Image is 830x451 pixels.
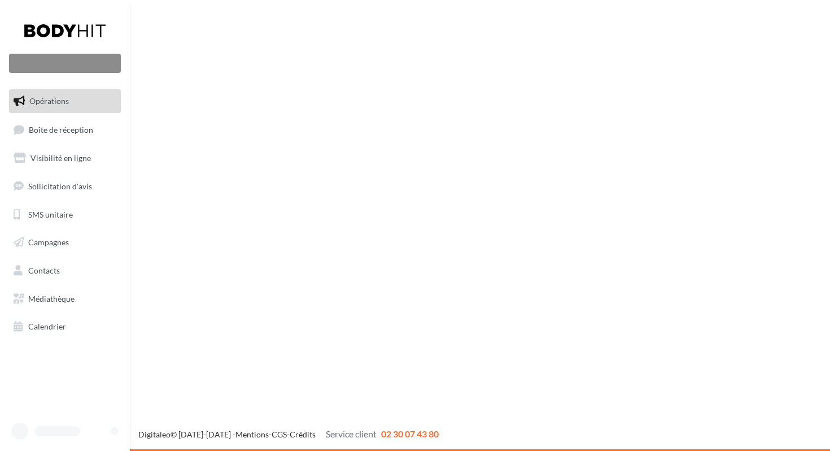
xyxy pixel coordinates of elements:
[7,118,123,142] a: Boîte de réception
[28,266,60,275] span: Contacts
[7,259,123,283] a: Contacts
[30,153,91,163] span: Visibilité en ligne
[28,181,92,191] span: Sollicitation d'avis
[9,54,121,73] div: Nouvelle campagne
[7,146,123,170] a: Visibilité en ligne
[272,430,287,439] a: CGS
[28,294,75,303] span: Médiathèque
[7,175,123,198] a: Sollicitation d'avis
[138,430,439,439] span: © [DATE]-[DATE] - - -
[28,322,66,331] span: Calendrier
[29,96,69,106] span: Opérations
[290,430,316,439] a: Crédits
[28,237,69,247] span: Campagnes
[29,124,93,134] span: Boîte de réception
[7,203,123,227] a: SMS unitaire
[7,315,123,339] a: Calendrier
[7,287,123,311] a: Médiathèque
[381,428,439,439] span: 02 30 07 43 80
[138,430,171,439] a: Digitaleo
[235,430,269,439] a: Mentions
[7,89,123,113] a: Opérations
[28,209,73,219] span: SMS unitaire
[7,231,123,254] a: Campagnes
[326,428,377,439] span: Service client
